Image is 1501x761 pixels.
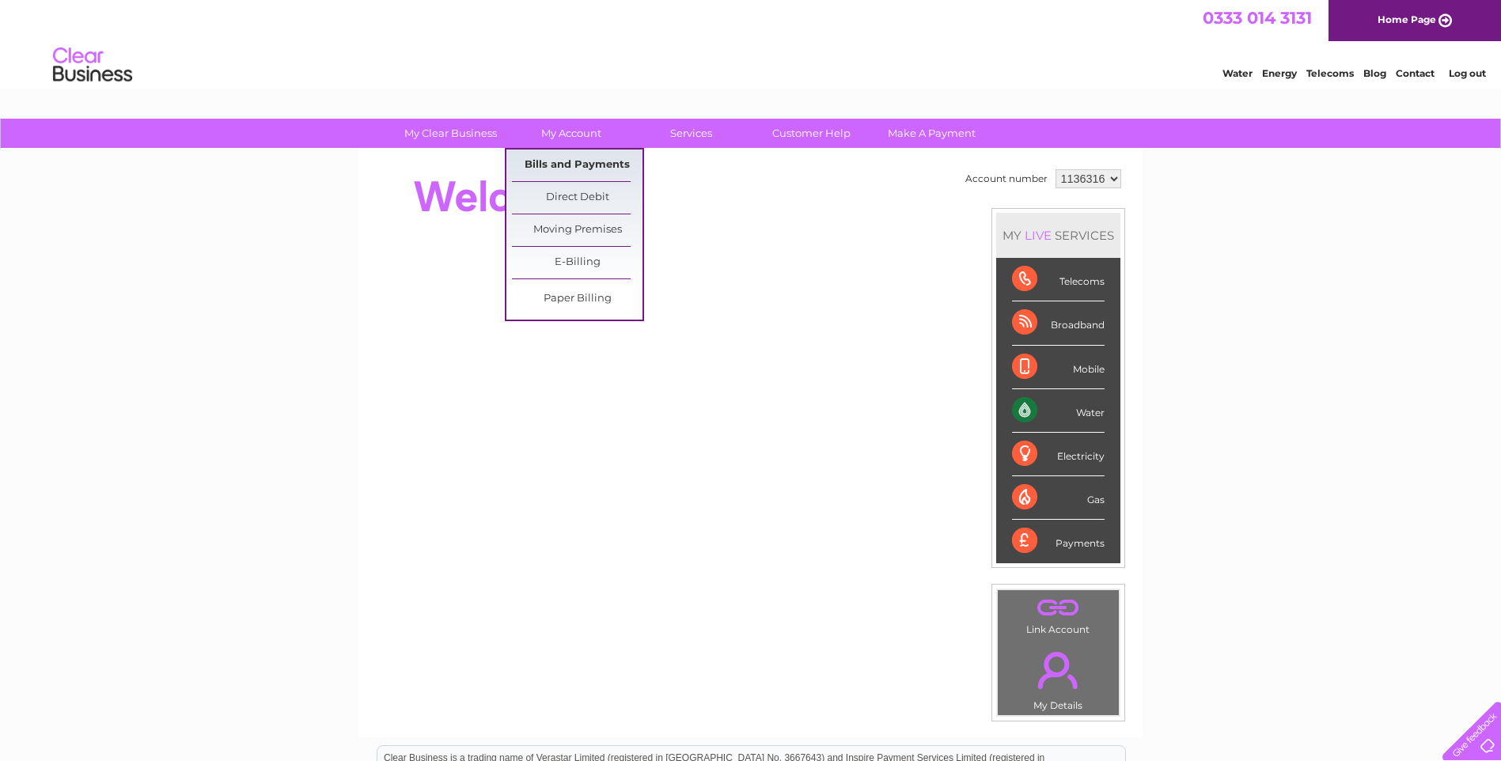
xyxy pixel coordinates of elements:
[1306,67,1354,79] a: Telecoms
[512,150,642,181] a: Bills and Payments
[1012,389,1105,433] div: Water
[512,283,642,315] a: Paper Billing
[997,589,1120,639] td: Link Account
[1012,301,1105,345] div: Broadband
[626,119,756,148] a: Services
[1012,520,1105,562] div: Payments
[1262,67,1297,79] a: Energy
[1022,228,1055,243] div: LIVE
[997,638,1120,716] td: My Details
[385,119,516,148] a: My Clear Business
[1203,8,1312,28] a: 0333 014 3131
[1002,642,1115,698] a: .
[1012,258,1105,301] div: Telecoms
[1449,67,1486,79] a: Log out
[512,214,642,246] a: Moving Premises
[1222,67,1253,79] a: Water
[961,165,1052,192] td: Account number
[1012,433,1105,476] div: Electricity
[746,119,877,148] a: Customer Help
[996,213,1120,258] div: MY SERVICES
[377,9,1125,77] div: Clear Business is a trading name of Verastar Limited (registered in [GEOGRAPHIC_DATA] No. 3667643...
[1396,67,1435,79] a: Contact
[512,182,642,214] a: Direct Debit
[1002,594,1115,622] a: .
[512,247,642,278] a: E-Billing
[506,119,636,148] a: My Account
[52,41,133,89] img: logo.png
[1012,346,1105,389] div: Mobile
[866,119,997,148] a: Make A Payment
[1012,476,1105,520] div: Gas
[1363,67,1386,79] a: Blog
